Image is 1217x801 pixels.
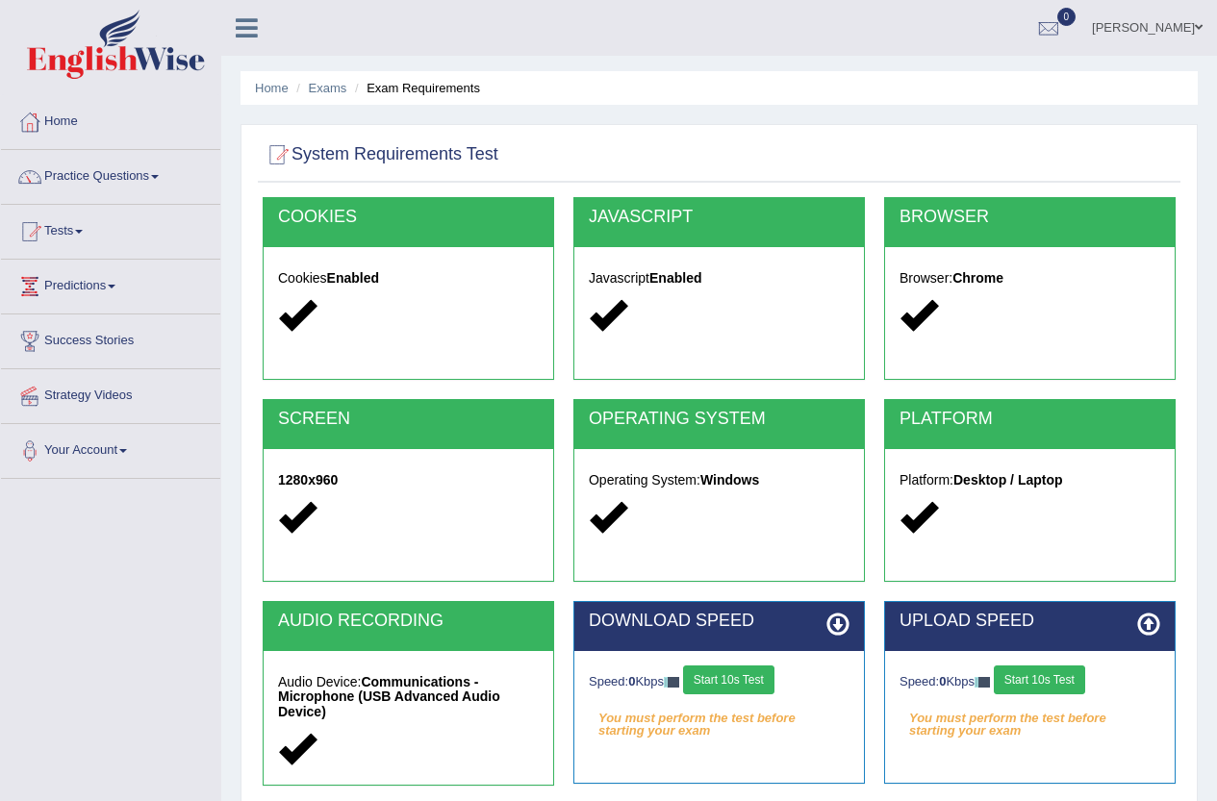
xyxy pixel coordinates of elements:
strong: Desktop / Laptop [953,472,1063,488]
h5: Platform: [900,473,1160,488]
span: 0 [1057,8,1077,26]
a: Tests [1,205,220,253]
div: Speed: Kbps [900,665,1160,699]
a: Strategy Videos [1,369,220,417]
a: Home [255,81,289,95]
strong: 1280x960 [278,472,338,488]
div: Speed: Kbps [589,665,849,699]
h2: OPERATING SYSTEM [589,410,849,429]
a: Success Stories [1,314,220,363]
h2: AUDIO RECORDING [278,612,539,631]
a: Your Account [1,424,220,472]
h5: Operating System: [589,473,849,488]
button: Start 10s Test [683,665,774,694]
h2: PLATFORM [900,410,1160,429]
strong: 0 [628,674,635,688]
a: Exams [309,81,347,95]
h5: Javascript [589,271,849,286]
h5: Cookies [278,271,539,286]
strong: Communications - Microphone (USB Advanced Audio Device) [278,674,500,719]
h2: COOKIES [278,208,539,227]
h2: UPLOAD SPEED [900,612,1160,631]
strong: Chrome [952,270,1003,286]
h2: BROWSER [900,208,1160,227]
a: Practice Questions [1,150,220,198]
h2: JAVASCRIPT [589,208,849,227]
h2: System Requirements Test [263,140,498,169]
strong: 0 [939,674,946,688]
img: ajax-loader-fb-connection.gif [975,677,990,688]
strong: Enabled [649,270,701,286]
h2: DOWNLOAD SPEED [589,612,849,631]
strong: Enabled [327,270,379,286]
strong: Windows [700,472,759,488]
h5: Audio Device: [278,675,539,719]
h2: SCREEN [278,410,539,429]
em: You must perform the test before starting your exam [900,704,1160,733]
h5: Browser: [900,271,1160,286]
a: Predictions [1,260,220,308]
a: Home [1,95,220,143]
button: Start 10s Test [994,665,1085,694]
img: ajax-loader-fb-connection.gif [664,677,679,688]
li: Exam Requirements [350,79,480,97]
em: You must perform the test before starting your exam [589,704,849,733]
